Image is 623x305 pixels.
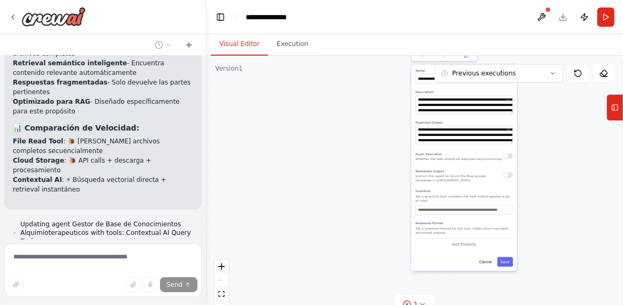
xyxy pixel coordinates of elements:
[9,277,24,292] button: Improve this prompt
[13,156,193,176] li: : 🐌 API calls + descarga + procesamiento
[433,52,455,59] button: No output available
[21,7,86,26] img: Logo
[13,79,108,87] strong: Respuestas fragmentadas
[215,64,243,73] div: Version 1
[268,33,317,56] button: Execution
[415,90,513,94] label: Description
[415,239,513,251] button: Add Property
[13,97,193,117] li: - Diseñado específicamente para este propósito
[160,277,197,292] button: Send
[13,177,62,184] strong: Contextual AI
[497,257,513,267] button: Save
[415,227,513,235] p: Set a response format for the task. Useful when you need structured outputs.
[143,277,158,292] button: Click to speak your automation idea
[215,287,229,301] button: fit view
[166,280,183,289] span: Send
[13,78,193,97] li: - Solo devuelve las partes pertinentes
[415,189,513,194] label: Guardrail
[415,170,444,173] span: Markdown Output
[213,10,228,25] button: Hide left sidebar
[13,60,127,67] strong: Retrieval semántico inteligente
[180,39,197,51] button: Start a new chat
[13,59,193,78] li: - Encuentra contenido relevante automáticamente
[435,64,563,82] button: Previous executions
[13,157,64,165] strong: Cloud Storage
[476,257,496,267] button: Cancel
[505,96,512,103] button: Open in editor
[415,120,513,125] label: Expected Output
[13,124,139,133] strong: 📊 Comparación de Velocidad:
[452,69,516,78] span: Previous executions
[211,33,268,56] button: Visual Editor
[215,260,229,273] button: zoom in
[126,277,141,292] button: Upload files
[415,195,513,203] p: Set a guardrail that validates the task output against a set of rules.
[246,12,300,22] nav: breadcrumb
[415,152,442,156] span: Async Execution
[505,127,512,133] button: Open in editor
[13,137,193,156] li: : 🐌 [PERSON_NAME] archivos completos secuencialmente
[13,138,63,146] strong: File Read Tool
[415,174,503,183] p: Instruct the agent to return the final answer formatted in [GEOGRAPHIC_DATA]
[415,157,503,162] p: Whether the task should be executed asynchronously.
[13,176,193,195] li: : ⚡ Búsqueda vectorial directa + retrieval instantáneo
[415,68,513,73] label: Name
[415,222,513,226] label: Response Format
[457,52,475,59] button: Open in side panel
[20,220,193,246] span: Updating agent Gestor de Base de Conocimientos Alquimioterapeuticos with tools: Contextual AI Que...
[150,39,176,51] button: Switch to previous chat
[13,98,90,106] strong: Optimizado para RAG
